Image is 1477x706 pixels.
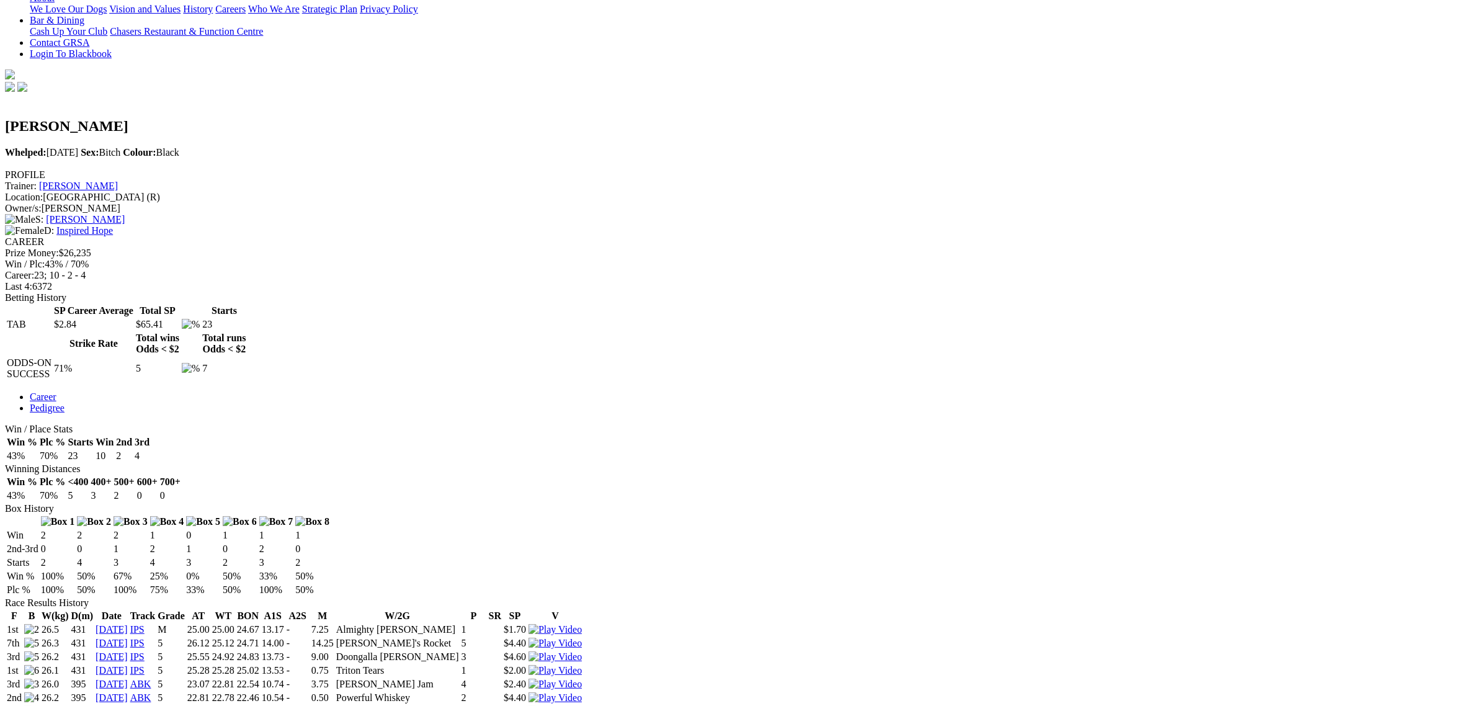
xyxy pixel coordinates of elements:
td: Win [6,529,39,542]
img: Play Video [529,679,582,690]
div: Winning Distances [5,463,1472,475]
td: 5 [157,651,185,663]
div: CAREER [5,236,1472,248]
th: AT [187,610,210,622]
td: 26.5 [41,623,69,636]
th: Starts [67,436,94,449]
a: IPS [130,638,145,648]
td: $2.00 [503,664,527,677]
td: 50% [295,584,330,596]
th: P [461,610,487,622]
div: Box History [5,503,1472,514]
td: 71% [53,357,134,380]
td: 100% [113,584,148,596]
a: IPS [130,651,145,662]
td: 25.00 [212,623,235,636]
td: 100% [40,584,76,596]
td: Triton Tears [336,664,460,677]
td: 7 [202,357,246,380]
td: 25% [149,570,185,583]
td: 2 [461,692,487,704]
a: Bar & Dining [30,15,84,25]
td: 50% [295,570,330,583]
td: 14.25 [311,637,334,650]
td: - [286,678,310,690]
td: Win % [6,570,39,583]
td: 5 [157,664,185,677]
td: 70% [39,450,66,462]
div: [PERSON_NAME] [5,203,1472,214]
th: SP Career Average [53,305,134,317]
td: Doongalla [PERSON_NAME] [336,651,460,663]
td: 3rd [6,651,22,663]
a: Career [30,391,56,402]
th: Plc % [39,476,66,488]
td: $65.41 [135,318,180,331]
td: 3.75 [311,678,334,690]
td: 0 [159,489,181,502]
span: D: [5,225,54,236]
td: 1 [259,529,294,542]
a: ABK [130,679,151,689]
td: 75% [149,584,185,596]
th: 3rd [134,436,150,449]
th: Date [95,610,128,622]
th: Win % [6,436,38,449]
td: [PERSON_NAME] Jam [336,678,460,690]
td: 25.02 [236,664,260,677]
a: IPS [130,624,145,635]
div: Race Results History [5,597,1472,609]
td: 5 [157,678,185,690]
div: Win / Place Stats [5,424,1472,435]
a: [PERSON_NAME] [39,181,118,191]
th: Total SP [135,305,180,317]
td: 2 [149,543,185,555]
td: 0 [295,543,330,555]
td: 26.3 [41,637,69,650]
a: [DATE] [96,651,128,662]
div: Betting History [5,292,1472,303]
a: Who We Are [248,4,300,14]
a: View replay [529,679,582,689]
td: 0 [185,529,221,542]
span: Bitch [81,147,120,158]
th: 600+ [136,476,158,488]
td: 26.2 [41,651,69,663]
a: History [183,4,213,14]
td: 3 [259,556,294,569]
th: SR [488,610,502,622]
span: Black [123,147,179,158]
th: Win % [6,476,38,488]
th: Total wins Odds < $2 [135,332,180,355]
img: 5 [24,638,39,649]
td: - [286,623,310,636]
td: 67% [113,570,148,583]
a: [DATE] [96,679,128,689]
td: 50% [76,584,112,596]
th: A2S [286,610,310,622]
td: 1 [461,664,487,677]
td: $4.40 [503,692,527,704]
b: Colour: [123,147,156,158]
td: 22.78 [212,692,235,704]
td: 0 [222,543,257,555]
td: 2 [76,529,112,542]
td: 2 [295,556,330,569]
td: 43% [6,489,38,502]
th: Total runs Odds < $2 [202,332,246,355]
td: 1 [149,529,185,542]
td: 100% [40,570,76,583]
th: Plc % [39,436,66,449]
td: - [286,651,310,663]
div: 43% / 70% [5,259,1472,270]
td: 431 [71,651,94,663]
th: W(kg) [41,610,69,622]
div: [GEOGRAPHIC_DATA] (R) [5,192,1472,203]
a: [DATE] [96,638,128,648]
img: % [182,363,200,374]
span: Owner/s: [5,203,42,213]
td: Starts [6,556,39,569]
a: IPS [130,665,145,676]
td: 26.0 [41,678,69,690]
td: 5 [461,637,487,650]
